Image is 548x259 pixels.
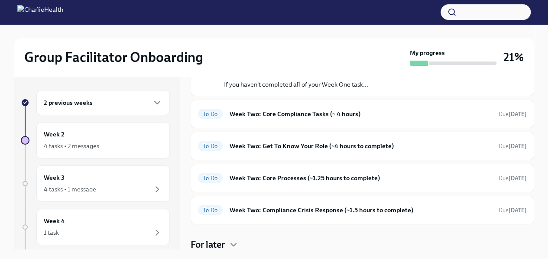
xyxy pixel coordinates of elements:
h2: Group Facilitator Onboarding [24,49,203,66]
span: Due [499,111,527,117]
span: Due [499,143,527,149]
span: Due [499,175,527,181]
span: To Do [198,143,223,149]
a: Week 34 tasks • 1 message [21,165,170,202]
div: 4 tasks • 2 messages [44,142,99,150]
h3: 21% [503,49,524,65]
span: To Do [198,111,223,117]
strong: [DATE] [509,207,527,214]
h6: Week 2 [44,129,65,139]
span: To Do [198,207,223,214]
div: 1 task [44,228,59,237]
strong: [DATE] [509,175,527,181]
a: To DoWeek Two: Core Processes (~1.25 hours to complete)Due[DATE] [198,171,527,185]
div: For later [191,238,534,251]
span: October 6th, 2025 09:00 [499,110,527,118]
strong: [DATE] [509,143,527,149]
h6: Week 4 [44,216,65,226]
p: If you haven't completed all of your Week One task... [224,80,369,89]
div: 4 tasks • 1 message [44,185,96,194]
h4: For later [191,238,225,251]
h6: Week Two: Core Compliance Tasks (~ 4 hours) [230,109,492,119]
img: CharlieHealth [17,5,63,19]
a: To DoWeek Two: Compliance Crisis Response (~1.5 hours to complete)Due[DATE] [198,203,527,217]
span: To Do [198,175,223,181]
span: October 6th, 2025 09:00 [499,142,527,150]
a: Week 41 task [21,209,170,245]
a: To DoWeek Two: Get To Know Your Role (~4 hours to complete)Due[DATE] [198,139,527,153]
span: October 6th, 2025 09:00 [499,174,527,182]
strong: My progress [410,49,445,57]
h6: 2 previous weeks [44,98,93,107]
strong: [DATE] [509,111,527,117]
a: Week 24 tasks • 2 messages [21,122,170,159]
h6: Week Two: Get To Know Your Role (~4 hours to complete) [230,141,492,151]
h6: Week Two: Compliance Crisis Response (~1.5 hours to complete) [230,205,492,215]
span: Due [499,207,527,214]
div: 2 previous weeks [36,90,170,115]
h6: Week 3 [44,173,65,182]
h6: Week Two: Core Processes (~1.25 hours to complete) [230,173,492,183]
span: October 6th, 2025 09:00 [499,206,527,214]
a: To DoWeek Two: Core Compliance Tasks (~ 4 hours)Due[DATE] [198,107,527,121]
